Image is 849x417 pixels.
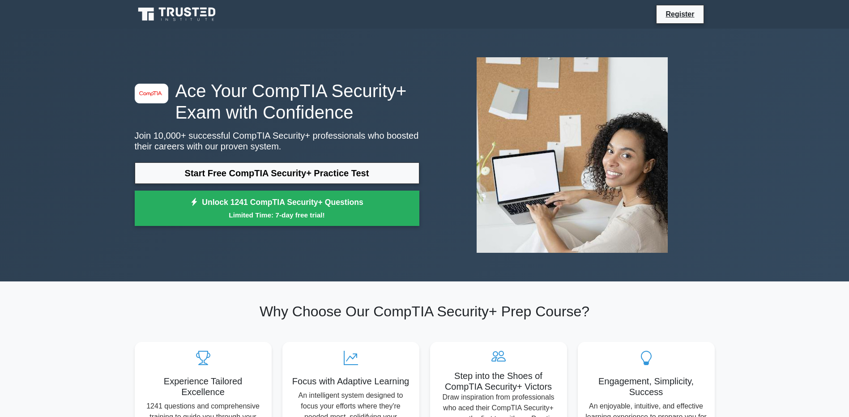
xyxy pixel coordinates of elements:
[146,210,408,220] small: Limited Time: 7-day free trial!
[135,303,715,320] h2: Why Choose Our CompTIA Security+ Prep Course?
[585,376,708,397] h5: Engagement, Simplicity, Success
[135,191,419,226] a: Unlock 1241 CompTIA Security+ QuestionsLimited Time: 7-day free trial!
[135,80,419,123] h1: Ace Your CompTIA Security+ Exam with Confidence
[142,376,265,397] h5: Experience Tailored Excellence
[135,130,419,152] p: Join 10,000+ successful CompTIA Security+ professionals who boosted their careers with our proven...
[135,162,419,184] a: Start Free CompTIA Security+ Practice Test
[290,376,412,387] h5: Focus with Adaptive Learning
[660,9,700,20] a: Register
[437,370,560,392] h5: Step into the Shoes of CompTIA Security+ Victors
